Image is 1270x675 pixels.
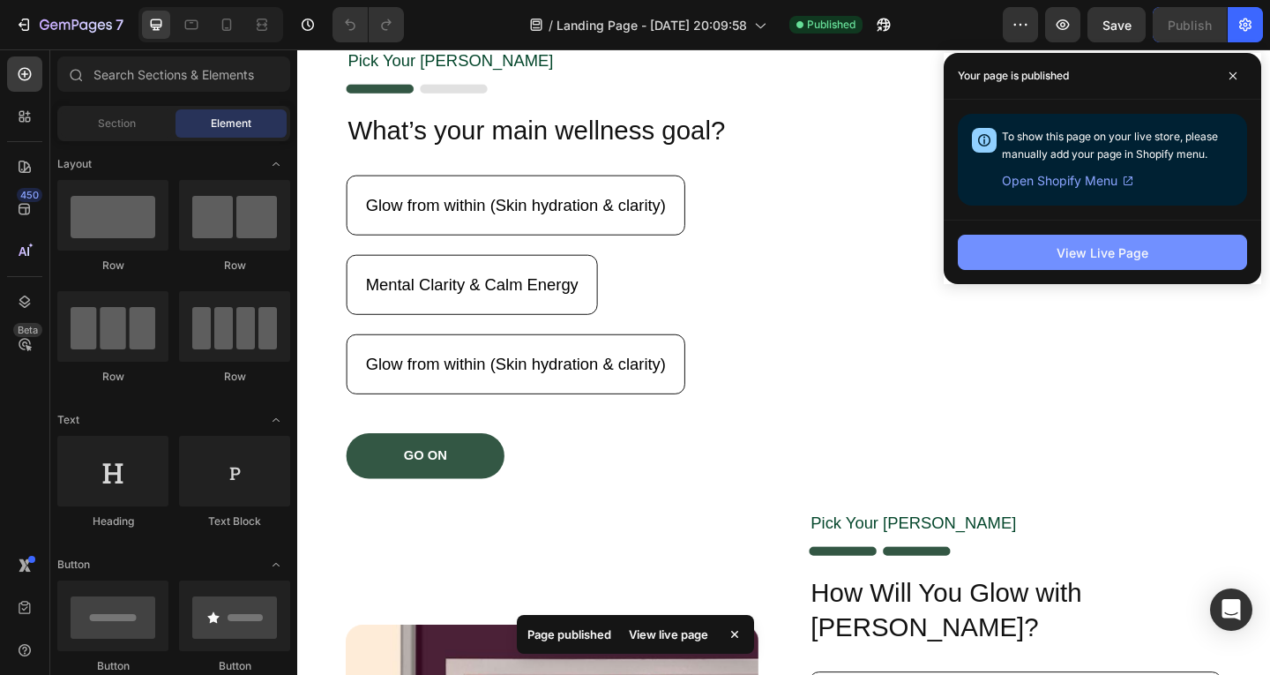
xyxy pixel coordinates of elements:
p: Pick Your [PERSON_NAME] [55,1,1004,24]
button: 7 [7,7,131,42]
h2: How Will You Glow with [PERSON_NAME]? [557,572,1005,649]
div: Publish [1168,16,1212,34]
div: Row [57,369,168,385]
span: Element [211,116,251,131]
div: Button [179,658,290,674]
div: Text Block [179,514,290,529]
span: Open Shopify Menu [1002,170,1117,191]
button: Publish [1153,7,1227,42]
p: Mental Clarity & Calm Energy [74,244,305,267]
button: <p>Glow from within (Skin hydration &amp; clarity)</p> [53,137,422,202]
div: Undo/Redo [332,7,404,42]
div: Button [57,658,168,674]
div: Row [57,258,168,274]
span: Save [1102,18,1132,33]
button: <p>Mental Clarity &amp; Calm Energy</p> [53,223,326,289]
p: 7 [116,14,123,35]
p: Glow from within (Skin hydration & clarity) [74,158,400,181]
span: Landing Page - [DATE] 20:09:58 [557,16,747,34]
p: Page published [527,626,611,643]
div: View live page [618,622,719,647]
span: Section [98,116,136,131]
div: Heading [57,514,168,529]
button: <p>GO ON</p> [53,417,225,467]
button: Save [1087,7,1146,42]
span: Published [807,17,855,33]
iframe: Design area [297,49,1270,675]
div: 450 [17,188,42,202]
img: gempages_565246432185942802-27e64915-8f41-400c-82fa-3e82cd703e2f.png [53,38,206,48]
p: Your page is published [958,67,1069,85]
span: To show this page on your live store, please manually add your page in Shopify menu. [1002,130,1218,161]
span: Button [57,557,90,573]
p: Glow from within (Skin hydration & clarity) [74,331,400,354]
span: / [549,16,553,34]
span: Layout [57,156,92,172]
span: Text [57,412,79,428]
span: Toggle open [262,551,290,579]
h2: What’s your main wellness goal? [53,69,1005,109]
img: gempages_565246432185942802-b45ddc7d-9970-4a4c-94be-e9caa6471d24.png [557,541,710,551]
div: Row [179,258,290,274]
p: GO ON [116,433,162,452]
div: Row [179,369,290,385]
div: Beta [13,323,42,337]
div: View Live Page [1057,244,1148,262]
button: <p>Glow from within (Skin hydration &amp; clarity)</p> [53,310,422,375]
span: Toggle open [262,406,290,434]
div: Open Intercom Messenger [1210,589,1252,631]
button: View Live Page [958,235,1247,270]
p: Pick Your [PERSON_NAME] [558,504,1004,527]
input: Search Sections & Elements [57,56,290,92]
span: Toggle open [262,150,290,178]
